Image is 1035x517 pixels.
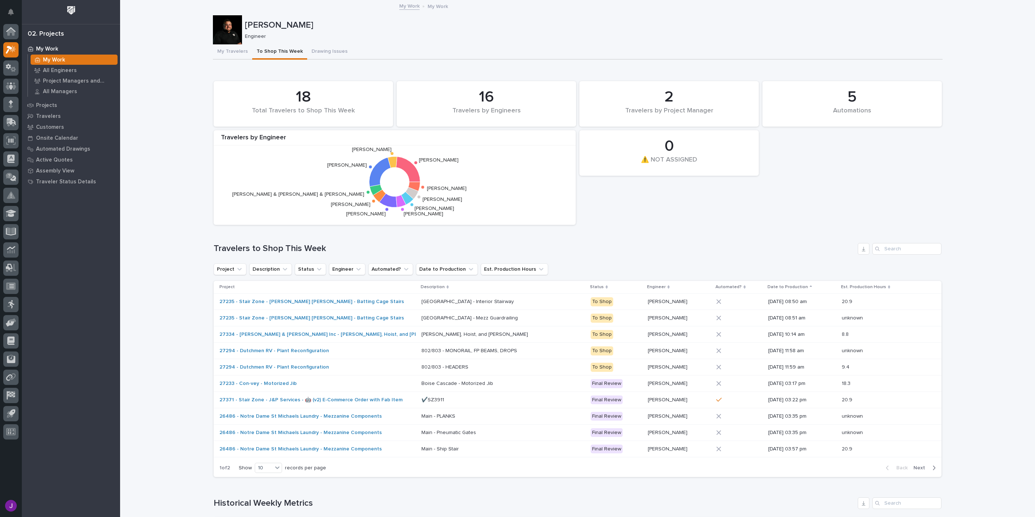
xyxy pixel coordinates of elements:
[592,156,746,171] div: ⚠️ NOT ASSIGNED
[841,283,886,291] p: Est. Production Hours
[329,263,365,275] button: Engineer
[3,4,19,20] button: Notifications
[219,299,404,305] a: 27235 - Stair Zone - [PERSON_NAME] [PERSON_NAME] - Batting Cage Stairs
[219,331,450,338] a: 27334 - [PERSON_NAME] & [PERSON_NAME] Inc - [PERSON_NAME], Hoist, and [PERSON_NAME]
[28,65,120,75] a: All Engineers
[3,498,19,513] button: users-avatar
[214,408,941,425] tr: 26486 - Notre Dame St Michaels Laundry - Mezzanine Components Main - PLANKSMain - PLANKS Final Re...
[421,363,470,370] p: 802/803 - HEADERS
[591,314,613,323] div: To Shop
[768,283,808,291] p: Date to Production
[591,395,623,405] div: Final Review
[219,430,382,436] a: 26486 - Notre Dame St Michaels Laundry - Mezzanine Components
[842,379,852,387] p: 18.3
[36,124,64,131] p: Customers
[842,412,864,419] p: unknown
[368,263,413,275] button: Automated?
[28,30,64,38] div: 02. Projects
[648,330,689,338] p: [PERSON_NAME]
[245,20,940,31] p: [PERSON_NAME]
[592,137,746,155] div: 0
[423,197,462,202] text: [PERSON_NAME]
[252,44,307,60] button: To Shop This Week
[28,76,120,86] a: Project Managers and Engineers
[768,348,836,354] p: [DATE] 11:58 am
[36,46,58,52] p: My Work
[768,413,836,419] p: [DATE] 03:35 pm
[214,134,576,146] div: Travelers by Engineer
[880,465,911,471] button: Back
[768,315,836,321] p: [DATE] 08:51 am
[892,465,908,471] span: Back
[591,428,623,437] div: Final Review
[226,107,381,122] div: Total Travelers to Shop This Week
[36,168,74,174] p: Assembly View
[214,326,941,343] tr: 27334 - [PERSON_NAME] & [PERSON_NAME] Inc - [PERSON_NAME], Hoist, and [PERSON_NAME] [PERSON_NAME]...
[842,445,854,452] p: 20.9
[842,395,854,403] p: 20.9
[591,379,623,388] div: Final Review
[768,381,836,387] p: [DATE] 03:17 pm
[775,107,929,122] div: Automations
[872,243,941,255] input: Search
[768,331,836,338] p: [DATE] 10:14 am
[842,363,851,370] p: 9.4
[648,428,689,436] p: [PERSON_NAME]
[219,283,235,291] p: Project
[346,211,386,216] text: [PERSON_NAME]
[409,107,564,122] div: Travelers by Engineers
[421,412,457,419] p: Main - PLANKS
[245,33,937,40] p: Engineer
[590,283,604,291] p: Status
[214,294,941,310] tr: 27235 - Stair Zone - [PERSON_NAME] [PERSON_NAME] - Batting Cage Stairs [GEOGRAPHIC_DATA] - Interi...
[43,67,77,74] p: All Engineers
[591,412,623,421] div: Final Review
[214,441,941,457] tr: 26486 - Notre Dame St Michaels Laundry - Mezzanine Components Main - Ship StairMain - Ship Stair ...
[416,263,478,275] button: Date to Production
[842,314,864,321] p: unknown
[36,179,96,185] p: Traveler Status Details
[22,154,120,165] a: Active Quotes
[592,88,746,106] div: 2
[842,297,854,305] p: 20.9
[842,428,864,436] p: unknown
[22,132,120,143] a: Onsite Calendar
[64,4,78,17] img: Workspace Logo
[399,1,420,10] a: My Work
[285,465,326,471] p: records per page
[768,299,836,305] p: [DATE] 08:50 am
[872,497,941,509] input: Search
[219,413,382,419] a: 26486 - Notre Dame St Michaels Laundry - Mezzanine Components
[22,100,120,111] a: Projects
[768,364,836,370] p: [DATE] 11:59 am
[22,143,120,154] a: Automated Drawings
[648,297,689,305] p: [PERSON_NAME]
[214,310,941,326] tr: 27235 - Stair Zone - [PERSON_NAME] [PERSON_NAME] - Batting Cage Stairs [GEOGRAPHIC_DATA] - Mezz G...
[421,395,445,403] p: ✔️SZ3911
[219,315,404,321] a: 27235 - Stair Zone - [PERSON_NAME] [PERSON_NAME] - Batting Cage Stairs
[36,157,73,163] p: Active Quotes
[36,146,90,152] p: Automated Drawings
[591,346,613,355] div: To Shop
[214,425,941,441] tr: 26486 - Notre Dame St Michaels Laundry - Mezzanine Components Main - Pneumatic GatesMain - Pneuma...
[421,346,519,354] p: 802/803 - MONORAIL, FP BEAMS, DROPS
[775,88,929,106] div: 5
[22,176,120,187] a: Traveler Status Details
[913,465,929,471] span: Next
[409,88,564,106] div: 16
[214,343,941,359] tr: 27294 - Dutchmen RV - Plant Reconfiguration 802/803 - MONORAIL, FP BEAMS, DROPS802/803 - MONORAIL...
[232,192,364,197] text: [PERSON_NAME] & [PERSON_NAME] & [PERSON_NAME]
[647,283,666,291] p: Engineer
[43,88,77,95] p: All Managers
[219,397,402,403] a: 27371 - Stair Zone - J&P Services - 🤖 (v2) E-Commerce Order with Fab Item
[648,363,689,370] p: [PERSON_NAME]
[421,445,460,452] p: Main - Ship Stair
[421,283,445,291] p: Description
[648,314,689,321] p: [PERSON_NAME]
[214,359,941,375] tr: 27294 - Dutchmen RV - Plant Reconfiguration 802/803 - HEADERS802/803 - HEADERS To Shop[PERSON_NAM...
[43,57,65,63] p: My Work
[648,379,689,387] p: [PERSON_NAME]
[307,44,352,60] button: Drawing Issues
[219,381,297,387] a: 27233 - Con-vey - Motorized Jib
